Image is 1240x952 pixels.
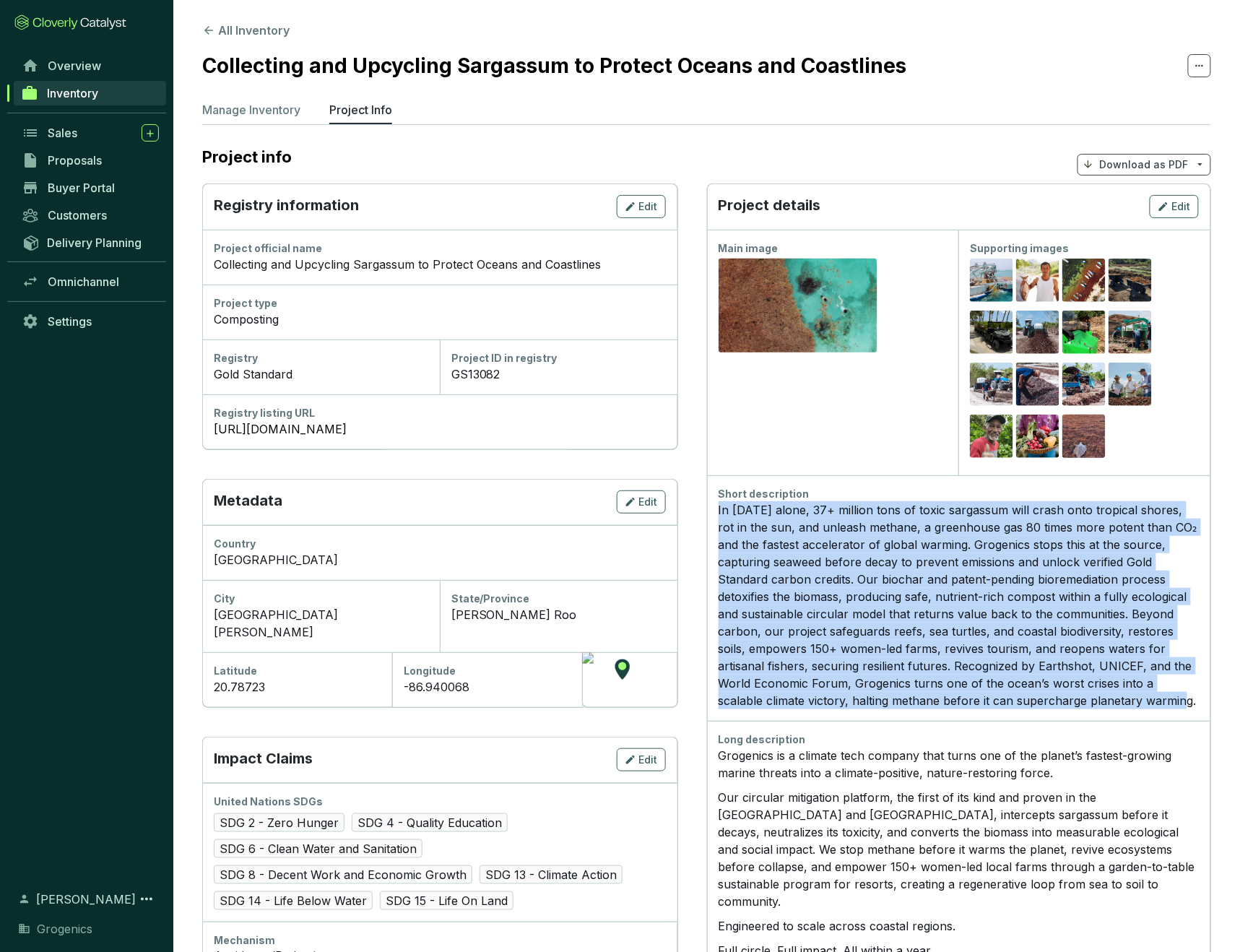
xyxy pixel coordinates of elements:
[214,351,428,365] div: Registry
[14,53,166,78] a: Overview
[214,748,313,771] p: Impact Claims
[719,487,1200,501] div: Short description
[48,274,119,289] span: Omnichannel
[202,147,306,166] h2: Project info
[451,606,666,623] div: [PERSON_NAME] Roo
[214,195,359,218] p: Registry information
[14,176,166,200] a: Buyer Portal
[36,891,136,908] span: [PERSON_NAME]
[639,495,658,509] span: Edit
[380,891,513,910] span: SDG 15 - Life On Land
[970,241,1199,256] div: Supporting images
[451,365,666,383] div: GS13082
[14,203,166,228] a: Customers
[48,126,77,140] span: Sales
[214,256,666,273] div: Collecting and Upcycling Sargassum to Protect Oceans and Coastlines
[719,732,1200,747] div: Long description
[1150,195,1199,218] button: Edit
[404,664,571,678] div: Longitude
[617,748,666,771] button: Edit
[451,592,666,606] div: State/Province
[48,153,102,168] span: Proposals
[214,933,666,948] div: Mechanism
[480,865,623,884] span: SDG 13 - Climate Action
[214,406,666,420] div: Registry listing URL
[329,101,392,118] p: Project Info
[1100,157,1189,172] p: Download as PDF
[1172,199,1191,214] span: Edit
[14,230,166,254] a: Delivery Planning
[214,365,428,383] div: Gold Standard
[48,59,101,73] span: Overview
[639,753,658,767] span: Edit
[48,314,92,329] span: Settings
[214,678,381,696] div: 20.78723
[202,22,290,39] button: All Inventory
[37,920,92,938] span: Grogenics
[214,606,428,641] div: [GEOGRAPHIC_DATA][PERSON_NAME]
[214,839,422,858] span: SDG 6 - Clean Water and Sanitation
[214,296,666,311] div: Project type
[14,81,166,105] a: Inventory
[719,501,1200,709] div: In [DATE] alone, 37+ million tons of toxic sargassum will crash onto tropical shores, rot in the ...
[214,865,472,884] span: SDG 8 - Decent Work and Economic Growth
[14,309,166,334] a: Settings
[719,195,821,218] p: Project details
[214,490,282,514] p: Metadata
[719,917,1200,935] p: Engineered to scale across coastal regions.
[14,121,166,145] a: Sales
[617,195,666,218] button: Edit
[202,51,906,81] h2: Collecting and Upcycling Sargassum to Protect Oceans and Coastlines
[214,592,428,606] div: City
[47,86,98,100] span: Inventory
[202,101,300,118] p: Manage Inventory
[352,813,508,832] span: SDG 4 - Quality Education
[214,311,666,328] div: Composting
[214,551,666,568] div: [GEOGRAPHIC_DATA]
[214,420,666,438] a: [URL][DOMAIN_NAME]
[47,235,142,250] span: Delivery Planning
[14,269,166,294] a: Omnichannel
[48,181,115,195] span: Buyer Portal
[214,537,666,551] div: Country
[214,891,373,910] span: SDG 14 - Life Below Water
[719,747,1200,782] p: Grogenics is a climate tech company that turns one of the planet’s fastest-growing marine threats...
[14,148,166,173] a: Proposals
[639,199,658,214] span: Edit
[214,241,666,256] div: Project official name
[617,490,666,514] button: Edit
[719,789,1200,910] p: Our circular mitigation platform, the first of its kind and proven in the [GEOGRAPHIC_DATA] and [...
[48,208,107,222] span: Customers
[719,241,948,256] div: Main image
[214,813,344,832] span: SDG 2 - Zero Hunger
[404,678,571,696] div: -86.940068
[214,795,666,809] div: United Nations SDGs
[451,351,666,365] div: Project ID in registry
[214,664,381,678] div: Latitude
